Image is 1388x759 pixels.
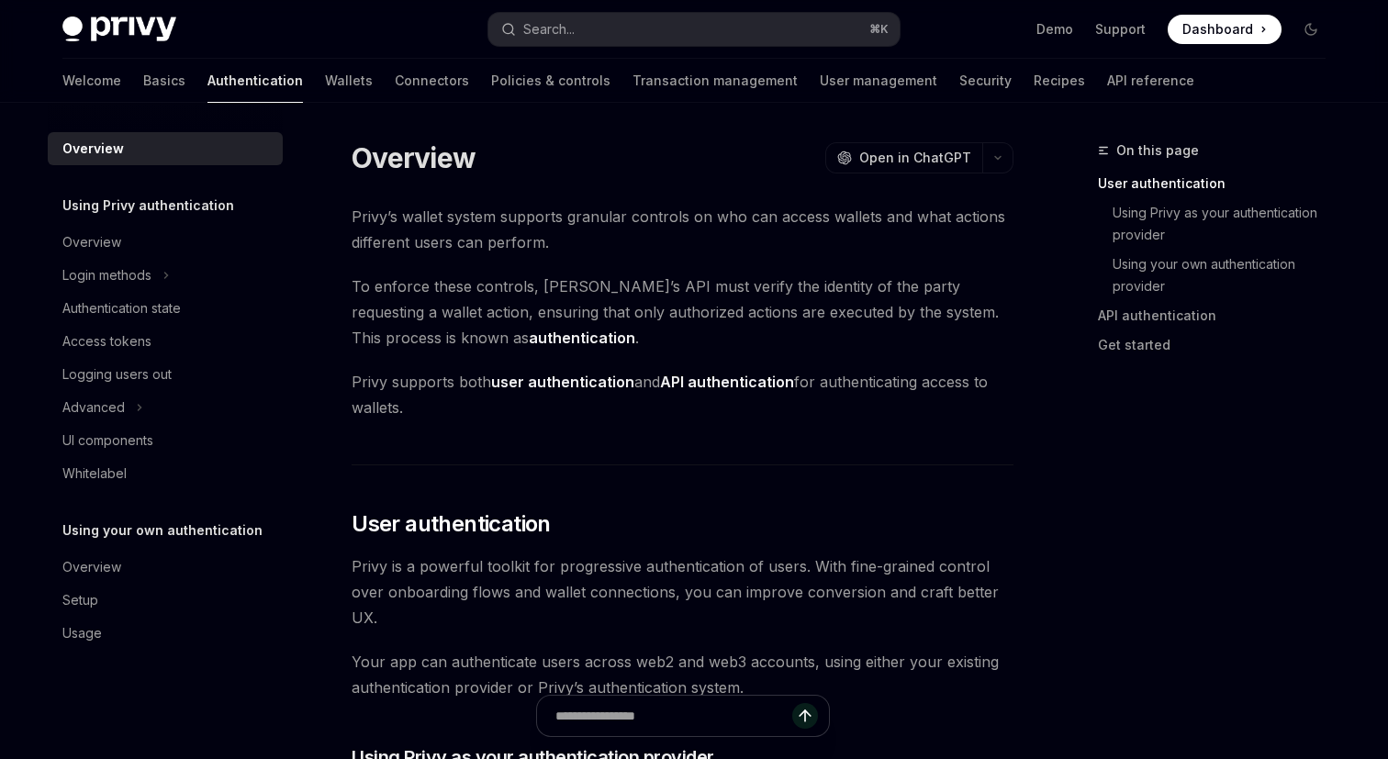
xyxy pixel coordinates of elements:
[62,556,121,578] div: Overview
[1182,20,1253,39] span: Dashboard
[352,369,1013,420] span: Privy supports both and for authenticating access to wallets.
[859,149,971,167] span: Open in ChatGPT
[1098,330,1340,360] a: Get started
[825,142,982,173] button: Open in ChatGPT
[62,138,124,160] div: Overview
[1168,15,1282,44] a: Dashboard
[62,330,151,352] div: Access tokens
[62,59,121,103] a: Welcome
[62,195,234,217] h5: Using Privy authentication
[62,231,121,253] div: Overview
[529,329,635,347] strong: authentication
[1095,20,1146,39] a: Support
[48,391,283,424] button: Toggle Advanced section
[352,141,476,174] h1: Overview
[48,226,283,259] a: Overview
[62,463,127,485] div: Whitelabel
[48,292,283,325] a: Authentication state
[48,584,283,617] a: Setup
[820,59,937,103] a: User management
[325,59,373,103] a: Wallets
[62,396,125,419] div: Advanced
[491,59,610,103] a: Policies & controls
[62,589,98,611] div: Setup
[352,649,1013,700] span: Your app can authenticate users across web2 and web3 accounts, using either your existing authent...
[523,18,575,40] div: Search...
[48,424,283,457] a: UI components
[352,509,551,539] span: User authentication
[62,519,263,541] h5: Using your own authentication
[48,325,283,358] a: Access tokens
[143,59,185,103] a: Basics
[62,297,181,319] div: Authentication state
[1036,20,1073,39] a: Demo
[632,59,798,103] a: Transaction management
[352,553,1013,631] span: Privy is a powerful toolkit for progressive authentication of users. With fine-grained control ov...
[62,622,102,644] div: Usage
[488,13,900,46] button: Open search
[1098,301,1340,330] a: API authentication
[1098,250,1340,301] a: Using your own authentication provider
[1116,140,1199,162] span: On this page
[959,59,1012,103] a: Security
[1296,15,1326,44] button: Toggle dark mode
[207,59,303,103] a: Authentication
[48,551,283,584] a: Overview
[352,273,1013,351] span: To enforce these controls, [PERSON_NAME]’s API must verify the identity of the party requesting a...
[869,22,889,37] span: ⌘ K
[792,703,818,729] button: Send message
[660,373,794,391] strong: API authentication
[491,373,634,391] strong: user authentication
[48,358,283,391] a: Logging users out
[62,17,176,42] img: dark logo
[62,430,153,452] div: UI components
[555,696,792,736] input: Ask a question...
[62,363,172,385] div: Logging users out
[1098,169,1340,198] a: User authentication
[352,204,1013,255] span: Privy’s wallet system supports granular controls on who can access wallets and what actions diffe...
[1098,198,1340,250] a: Using Privy as your authentication provider
[48,259,283,292] button: Toggle Login methods section
[62,264,151,286] div: Login methods
[48,132,283,165] a: Overview
[48,617,283,650] a: Usage
[1107,59,1194,103] a: API reference
[1034,59,1085,103] a: Recipes
[48,457,283,490] a: Whitelabel
[395,59,469,103] a: Connectors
